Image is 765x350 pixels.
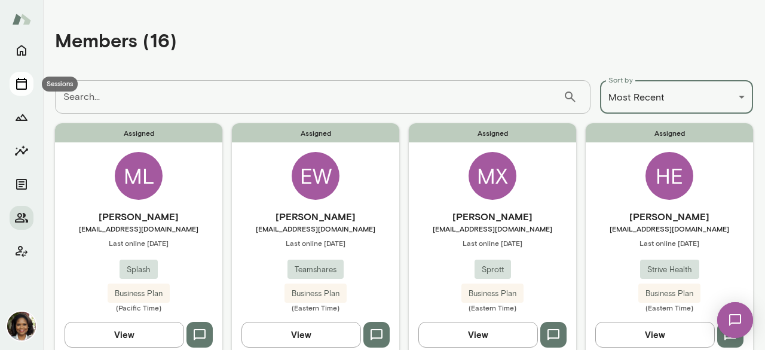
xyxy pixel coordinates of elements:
[475,264,511,276] span: Sprott
[241,322,361,347] button: View
[600,80,753,114] div: Most Recent
[586,209,753,224] h6: [PERSON_NAME]
[645,152,693,200] div: HE
[608,75,633,85] label: Sort by
[418,322,538,347] button: View
[10,239,33,263] button: Client app
[409,224,576,233] span: [EMAIL_ADDRESS][DOMAIN_NAME]
[108,288,170,300] span: Business Plan
[65,322,184,347] button: View
[10,72,33,96] button: Sessions
[232,123,399,142] span: Assigned
[55,238,222,248] span: Last online [DATE]
[10,38,33,62] button: Home
[638,288,700,300] span: Business Plan
[7,312,36,340] img: Cheryl Mills
[10,172,33,196] button: Documents
[586,238,753,248] span: Last online [DATE]
[409,123,576,142] span: Assigned
[640,264,699,276] span: Strive Health
[284,288,347,300] span: Business Plan
[461,288,524,300] span: Business Plan
[469,152,516,200] div: MX
[55,303,222,312] span: (Pacific Time)
[55,123,222,142] span: Assigned
[10,105,33,129] button: Growth Plan
[292,152,339,200] div: EW
[42,77,78,92] div: Sessions
[232,209,399,224] h6: [PERSON_NAME]
[10,139,33,163] button: Insights
[55,29,177,51] h4: Members (16)
[55,224,222,233] span: [EMAIL_ADDRESS][DOMAIN_NAME]
[409,209,576,224] h6: [PERSON_NAME]
[586,224,753,233] span: [EMAIL_ADDRESS][DOMAIN_NAME]
[12,8,31,31] img: Mento
[595,322,715,347] button: View
[232,238,399,248] span: Last online [DATE]
[10,206,33,230] button: Members
[586,123,753,142] span: Assigned
[55,209,222,224] h6: [PERSON_NAME]
[409,238,576,248] span: Last online [DATE]
[287,264,344,276] span: Teamshares
[586,303,753,312] span: (Eastern Time)
[115,152,163,200] div: ML
[120,264,158,276] span: Splash
[409,303,576,312] span: (Eastern Time)
[232,224,399,233] span: [EMAIL_ADDRESS][DOMAIN_NAME]
[232,303,399,312] span: (Eastern Time)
